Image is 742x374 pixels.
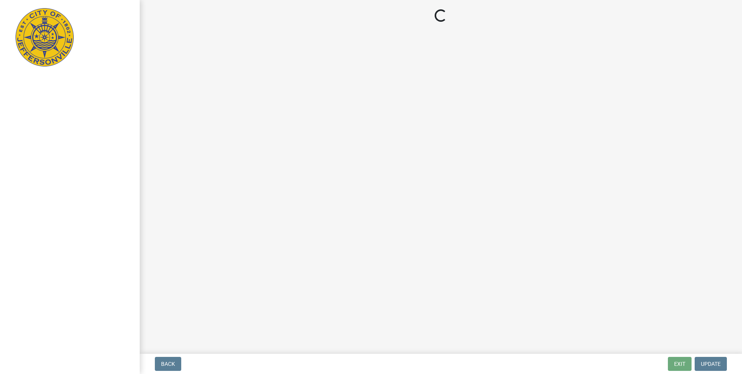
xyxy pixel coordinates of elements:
button: Update [695,357,727,371]
button: Back [155,357,181,371]
button: Exit [668,357,692,371]
span: Back [161,361,175,367]
img: City of Jeffersonville, Indiana [16,8,74,66]
span: Update [701,361,721,367]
